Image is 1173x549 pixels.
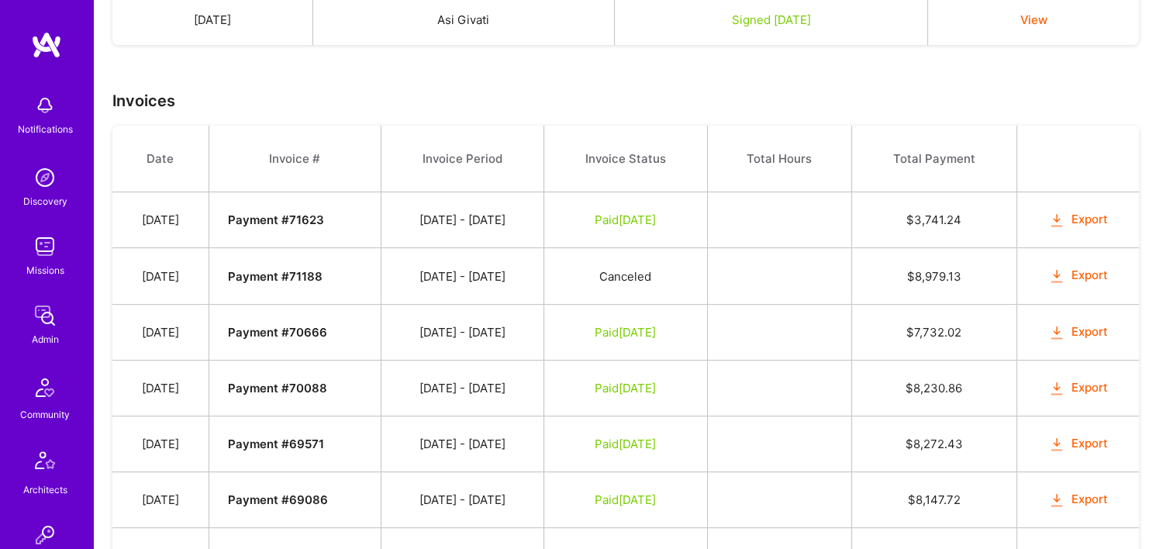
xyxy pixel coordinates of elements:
strong: Payment # 71623 [228,212,324,227]
div: Missions [26,262,64,278]
td: $ 7,732.02 [851,304,1016,360]
th: Invoice # [209,126,381,192]
td: $ 8,979.13 [851,248,1016,304]
strong: Payment # 69086 [228,492,328,507]
i: icon OrangeDownload [1048,212,1066,230]
td: $ 3,741.24 [851,192,1016,248]
button: Export [1048,267,1109,285]
td: [DATE] - [DATE] [381,416,543,471]
img: bell [29,90,60,121]
strong: Payment # 70666 [228,325,327,340]
span: Paid [DATE] [595,437,656,451]
strong: Payment # 69571 [228,437,324,451]
td: [DATE] - [DATE] [381,360,543,416]
td: [DATE] - [DATE] [381,248,543,304]
button: Export [1048,491,1109,509]
th: Total Hours [707,126,851,192]
th: Invoice Status [543,126,707,192]
div: Community [20,406,70,423]
i: icon OrangeDownload [1048,379,1066,397]
img: admin teamwork [29,300,60,331]
i: icon OrangeDownload [1048,323,1066,341]
th: Invoice Period [381,126,543,192]
button: Export [1048,323,1109,341]
td: [DATE] [112,192,209,248]
img: Community [26,369,64,406]
td: [DATE] [112,360,209,416]
td: [DATE] [112,248,209,304]
th: Total Payment [851,126,1016,192]
td: [DATE] [112,416,209,471]
i: icon OrangeDownload [1048,492,1066,509]
h3: Invoices [112,91,1154,110]
th: Date [112,126,209,192]
div: Architects [23,482,67,498]
div: Notifications [18,121,73,137]
div: Admin [32,331,59,347]
td: $ 8,272.43 [851,416,1016,471]
img: discovery [29,162,60,193]
div: Signed [DATE] [633,12,909,28]
td: [DATE] [112,472,209,528]
span: Paid [DATE] [595,381,656,395]
td: [DATE] - [DATE] [381,192,543,248]
td: [DATE] [112,304,209,360]
span: Paid [DATE] [595,325,656,340]
button: Export [1048,435,1109,453]
div: Discovery [23,193,67,209]
img: Architects [26,444,64,482]
td: [DATE] - [DATE] [381,304,543,360]
button: View [1020,12,1047,28]
span: Canceled [599,269,651,284]
i: icon OrangeDownload [1048,436,1066,454]
td: $ 8,230.86 [851,360,1016,416]
img: teamwork [29,231,60,262]
button: Export [1048,211,1109,229]
strong: Payment # 71188 [228,269,323,284]
span: Paid [DATE] [595,212,656,227]
td: [DATE] - [DATE] [381,472,543,528]
button: Export [1048,379,1109,397]
i: icon OrangeDownload [1048,268,1066,285]
span: Paid [DATE] [595,492,656,507]
strong: Payment # 70088 [228,381,327,395]
td: $ 8,147.72 [851,472,1016,528]
img: logo [31,31,62,59]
